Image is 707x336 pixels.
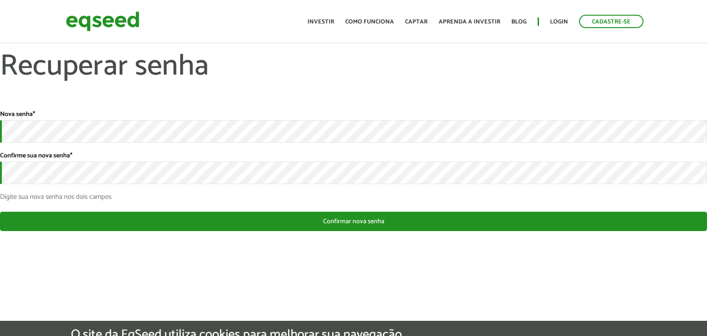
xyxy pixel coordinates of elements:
[511,19,527,25] a: Blog
[70,151,72,161] span: Este campo é obrigatório.
[439,19,500,25] a: Aprenda a investir
[307,19,334,25] a: Investir
[345,19,394,25] a: Como funciona
[405,19,428,25] a: Captar
[66,9,139,34] img: EqSeed
[550,19,568,25] a: Login
[579,15,643,28] a: Cadastre-se
[33,109,35,120] span: Este campo é obrigatório.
